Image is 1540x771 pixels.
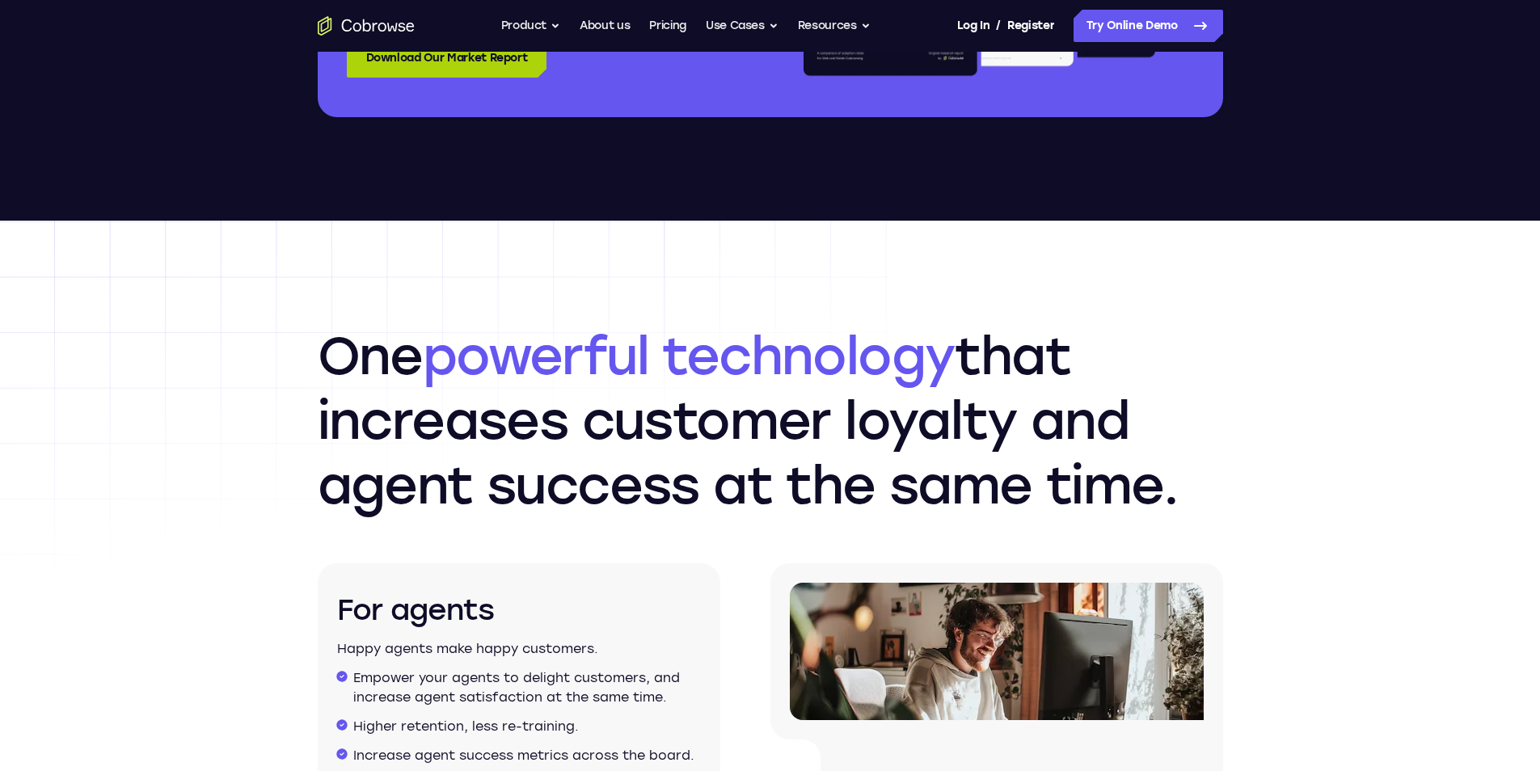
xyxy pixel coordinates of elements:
[957,10,989,42] a: Log In
[649,10,686,42] a: Pricing
[996,16,1001,36] span: /
[353,746,701,765] li: Increase agent success metrics across the board.
[1074,10,1223,42] a: Try Online Demo
[318,16,415,36] a: Go to the home page
[353,717,701,736] li: Higher retention, less re-training.
[706,10,778,42] button: Use Cases
[337,639,701,659] p: Happy agents make happy customers.
[318,324,1223,518] h2: One that increases customer loyalty and agent success at the same time.
[1007,10,1054,42] a: Register
[347,39,547,78] a: Download Our Market Report
[798,10,871,42] button: Resources
[501,10,561,42] button: Product
[580,10,630,42] a: About us
[423,325,956,387] span: powerful technology
[353,668,701,707] li: Empower your agents to delight customers, and increase agent satisfaction at the same time.
[790,583,1204,720] img: A person working on a computer
[337,591,701,630] h3: For agents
